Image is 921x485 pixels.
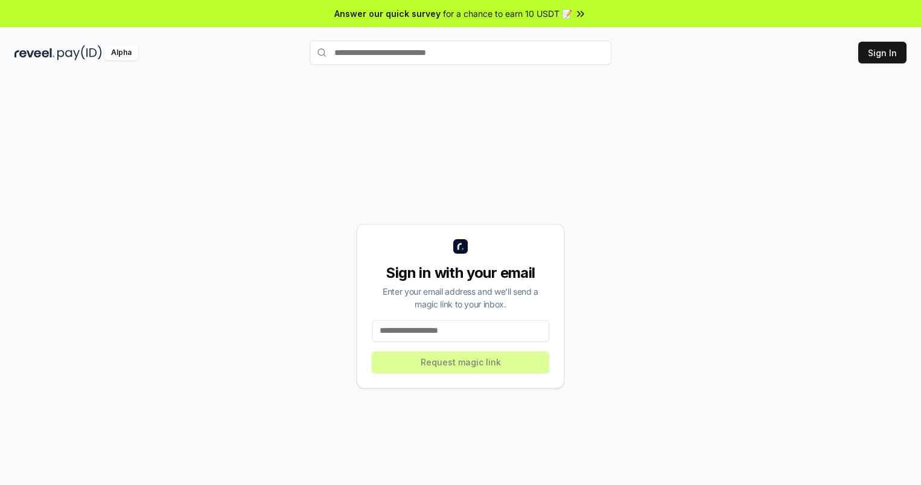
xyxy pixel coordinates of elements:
div: Sign in with your email [372,263,549,283]
div: Alpha [104,45,138,60]
img: logo_small [453,239,468,254]
img: pay_id [57,45,102,60]
div: Enter your email address and we’ll send a magic link to your inbox. [372,285,549,310]
span: Answer our quick survey [334,7,441,20]
img: reveel_dark [14,45,55,60]
span: for a chance to earn 10 USDT 📝 [443,7,572,20]
button: Sign In [858,42,907,63]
